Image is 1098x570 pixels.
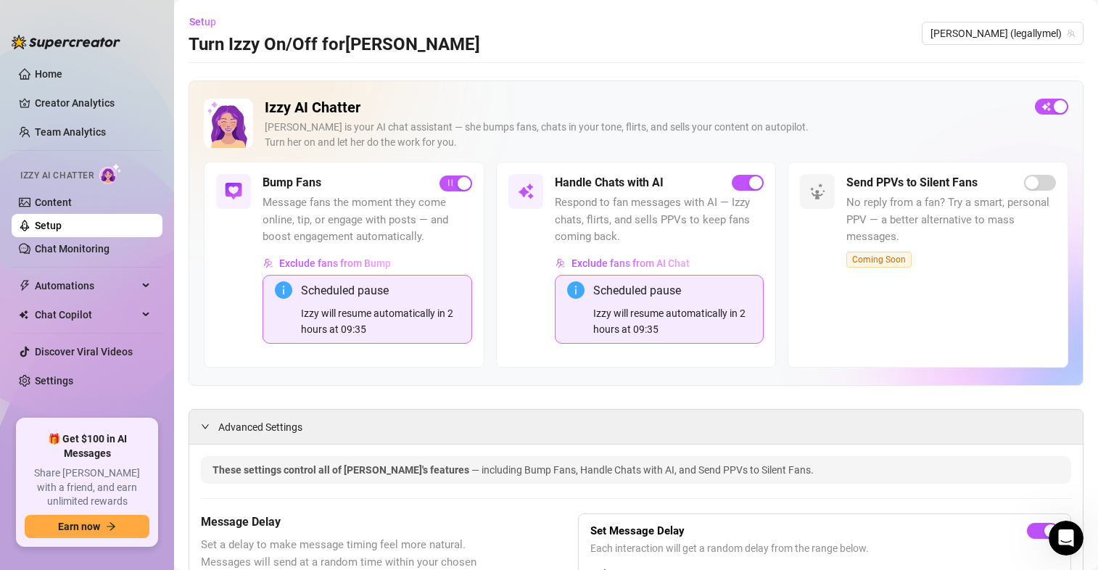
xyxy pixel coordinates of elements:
span: team [1067,29,1076,38]
button: Upload attachment [69,459,81,471]
span: Each interaction will get a random delay from the range below. [590,540,1059,556]
span: 🎁 Get $100 in AI Messages [25,432,149,460]
div: What is the username of the affected account? [23,135,226,163]
button: Start recording [92,459,104,471]
button: Exclude fans from AI Chat [555,252,690,275]
h5: Handle Chats with AI [555,174,664,191]
a: Content [35,197,72,208]
h5: Send PPVs to Silent Fans [846,174,978,191]
h3: Turn Izzy On/Off for [PERSON_NAME] [189,33,480,57]
div: [PERSON_NAME] is your AI chat assistant — she bumps fans, chats in your tone, flirts, and sells y... [265,120,1023,150]
span: Melanie (legallymel) [930,22,1075,44]
div: Melanie says… [12,217,278,289]
h5: Message Delay [201,513,505,531]
button: Exclude fans from Bump [263,252,392,275]
img: svg%3e [809,183,826,200]
div: Legallymel [200,183,278,215]
div: Melanie says… [12,183,278,217]
img: Izzy AI Chatter [204,99,253,148]
a: Chat Monitoring [35,243,110,255]
img: logo-BBDzfeDw.svg [12,35,120,49]
span: Exclude fans from Bump [279,257,391,269]
div: Close [255,6,281,32]
a: Setup [35,220,62,231]
span: Exclude fans from AI Chat [571,257,690,269]
span: arrow-right [106,521,116,532]
div: Scheduled pause [301,281,460,300]
p: The team can also help [70,18,181,33]
span: info-circle [275,281,292,299]
span: thunderbolt [19,280,30,292]
h2: Izzy AI Chatter [265,99,1023,117]
div: Ella says… [12,126,278,183]
textarea: Message… [12,429,278,453]
a: Discover Viral Videos [35,346,133,358]
button: Gif picker [46,459,57,471]
img: Profile image for Ella [41,8,65,31]
h5: Bump Fans [263,174,321,191]
h1: [PERSON_NAME] [70,7,165,18]
div: I still need help :( [178,91,267,106]
img: Chat Copilot [19,310,28,320]
div: Just wondering about all of the new bump messages in the account, was that a recent upgrade? Thanks! [52,217,278,277]
span: Respond to fan messages with AI — Izzy chats, flirts, and sells PPVs to keep fans coming back. [555,194,764,246]
img: svg%3e [517,183,534,200]
button: Home [227,6,255,33]
div: If it's related to billing, please provide the email linked to the subscription. [23,361,226,389]
span: Share [PERSON_NAME] with a friend, and earn unlimited rewards [25,466,149,509]
div: Just wondering about all of the new bump messages in the account, was that a recent upgrade? Thanks! [64,226,267,268]
div: Legallymel [212,192,267,207]
button: Earn nowarrow-right [25,515,149,538]
div: Scheduled pause [593,281,752,300]
div: expanded [201,418,218,434]
div: Izzy will resume automatically in 2 hours at 09:35 [593,305,752,337]
div: Izzy will resume automatically in 2 hours at 09:35 [301,305,460,337]
span: These settings control all of [PERSON_NAME]'s features [212,464,471,476]
a: Home [35,68,62,80]
span: Automations [35,274,138,297]
span: Setup [189,16,216,28]
div: What is the username of the affected account? [12,126,238,172]
span: Izzy AI Chatter [20,169,94,183]
button: go back [9,6,37,33]
span: No reply from a fan? Try a smart, personal PPV — a better alternative to mass messages. [846,194,1056,246]
span: — including Bump Fans, Handle Chats with AI, and Send PPVs to Silent Fans. [471,464,814,476]
span: Advanced Settings [218,419,302,435]
a: Settings [35,375,73,387]
button: Setup [189,10,228,33]
strong: Set Message Delay [590,524,685,537]
div: [PERSON_NAME] • 21h ago [23,401,143,410]
span: expanded [201,422,210,431]
div: I still need help :( [167,83,278,115]
img: svg%3e [263,258,273,268]
span: Earn now [58,521,100,532]
img: svg%3e [225,183,242,200]
iframe: Intercom live chat [1049,521,1083,555]
button: Send a message… [249,453,272,476]
img: svg%3e [556,258,566,268]
a: Team Analytics [35,126,106,138]
div: What's the email address of the affected person? If this issue involves someone from your team, p... [12,288,238,398]
button: Emoji picker [22,459,34,471]
span: Coming Soon [846,252,912,268]
img: AI Chatter [99,163,122,184]
span: Chat Copilot [35,303,138,326]
a: Creator Analytics [35,91,151,115]
div: What's the email address of the affected person? If this issue involves someone from your team, p... [23,297,226,353]
div: Melanie says… [12,83,278,126]
div: Ella says… [12,288,278,430]
span: info-circle [567,281,585,299]
span: Message fans the moment they come online, tip, or engage with posts — and boost engagement automa... [263,194,472,246]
